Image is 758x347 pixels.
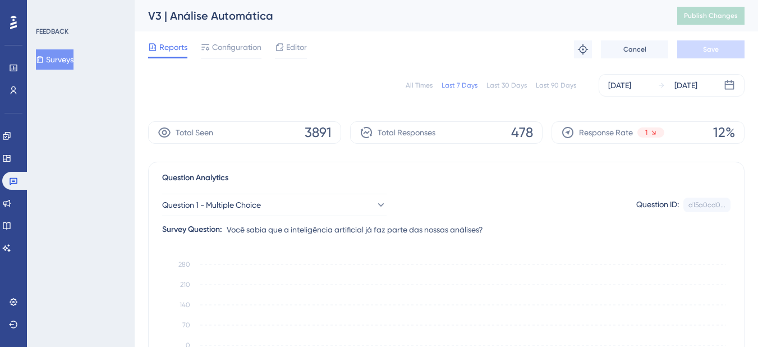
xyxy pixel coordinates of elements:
div: V3 | Análise Automática [148,8,649,24]
span: Total Seen [176,126,213,139]
span: 478 [511,124,533,141]
div: [DATE] [608,79,631,92]
span: Configuration [212,40,261,54]
div: Question ID: [636,198,679,212]
tspan: 280 [178,261,190,268]
span: Response Rate [579,126,633,139]
span: Question 1 - Multiple Choice [162,198,261,212]
div: d15a0cd0... [688,200,725,209]
button: Surveys [36,49,73,70]
span: Publish Changes [684,11,738,20]
div: Last 7 Days [442,81,477,90]
tspan: 210 [180,281,190,289]
button: Question 1 - Multiple Choice [162,194,387,216]
span: Total Responses [378,126,435,139]
span: Question Analytics [162,171,228,185]
div: [DATE] [674,79,697,92]
span: Cancel [623,45,646,54]
span: 3891 [305,124,332,141]
span: Editor [286,40,307,54]
tspan: 70 [182,321,190,329]
button: Cancel [601,40,668,58]
span: 12% [713,124,735,141]
span: Save [703,45,719,54]
div: Last 30 Days [486,81,527,90]
div: Last 90 Days [536,81,576,90]
div: Survey Question: [162,223,222,236]
tspan: 140 [180,301,190,309]
button: Save [677,40,745,58]
button: Publish Changes [677,7,745,25]
span: Você sabia que a inteligência artificial já faz parte das nossas análises? [227,223,483,236]
div: FEEDBACK [36,27,68,36]
span: Reports [159,40,187,54]
span: 1 [645,128,647,137]
div: All Times [406,81,433,90]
